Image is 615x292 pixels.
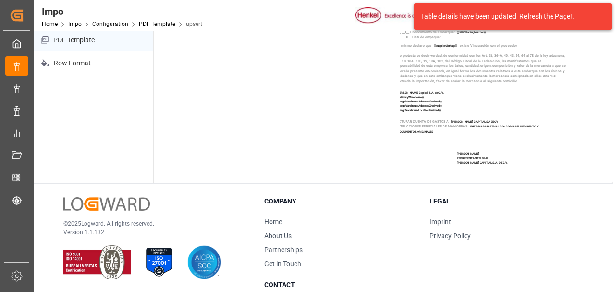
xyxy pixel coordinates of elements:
[395,53,567,84] div: Bajo protesta de decir verdad, de conformidad con los Art. 36, 36-A, 40, 43, 54, 64 al 78 de la l...
[434,43,457,49] div: {{supplierLinkage}}
[470,124,539,129] div: ENTREGAR MATERIAL CON COPIA DEL PEDIMENTO Y
[264,246,303,254] a: Partnerships
[430,218,451,226] a: Imprint
[396,90,568,95] p: [PERSON_NAME] Capital S.A. de C.V.,
[395,119,449,125] div: FACTURAR CUENTA DE GASTOS A
[264,218,282,226] a: Home
[264,197,418,205] h3: Company
[63,228,240,237] p: Version 1.1.132
[34,28,153,52] p: PDF Template
[63,245,131,279] img: ISO 9001 & ISO 14001 Certification
[396,99,568,103] p: {{cargoWarehouseAddress1Derived}}
[397,129,433,134] div: DOCUMENTOS ORIGINALES
[42,4,202,19] div: Impo
[92,21,128,27] a: Configuration
[460,43,517,49] div: existe Vinculación con el proveedor
[34,51,153,75] p: Row Format
[421,12,605,22] div: Table details have been updated. Refresh the Page!.
[355,7,436,24] img: Henkel%20logo.jpg_1689854090.jpg
[395,43,431,49] div: Así mismo declaro que
[139,21,175,27] a: PDF Template
[42,21,58,27] a: Home
[457,160,508,165] div: [PERSON_NAME] CAPITAL, S.A. DE C.V.
[396,108,568,112] p: {{cargoWarehouseLocationDerived}}
[264,260,301,267] a: Get in Touch
[396,103,568,108] p: {{cargoWarehouseAddress2Derived}}
[63,197,150,211] img: Logward Logo
[430,197,583,205] h3: Legal
[430,232,471,240] a: Privacy Policy
[457,152,508,156] div: [PERSON_NAME]
[264,232,292,240] a: About Us
[187,245,221,279] img: AICPA SOC
[264,281,418,289] h3: Contact
[451,119,498,125] div: [PERSON_NAME] CAPITAL SA DE CV
[457,156,508,160] div: REPRESENTANTE LEGAL
[395,35,441,40] div: _____ __X__ Lista de empaque:
[396,95,568,99] p: {{deliveryWarehouse}}
[395,124,468,129] div: INSTRUCCIONES ESPECIALES DE MANIOBRAS:
[63,219,240,228] p: © 2025 Logward. All rights reserved.
[68,21,82,27] a: Impo
[142,245,176,279] img: ISO 27001 Certification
